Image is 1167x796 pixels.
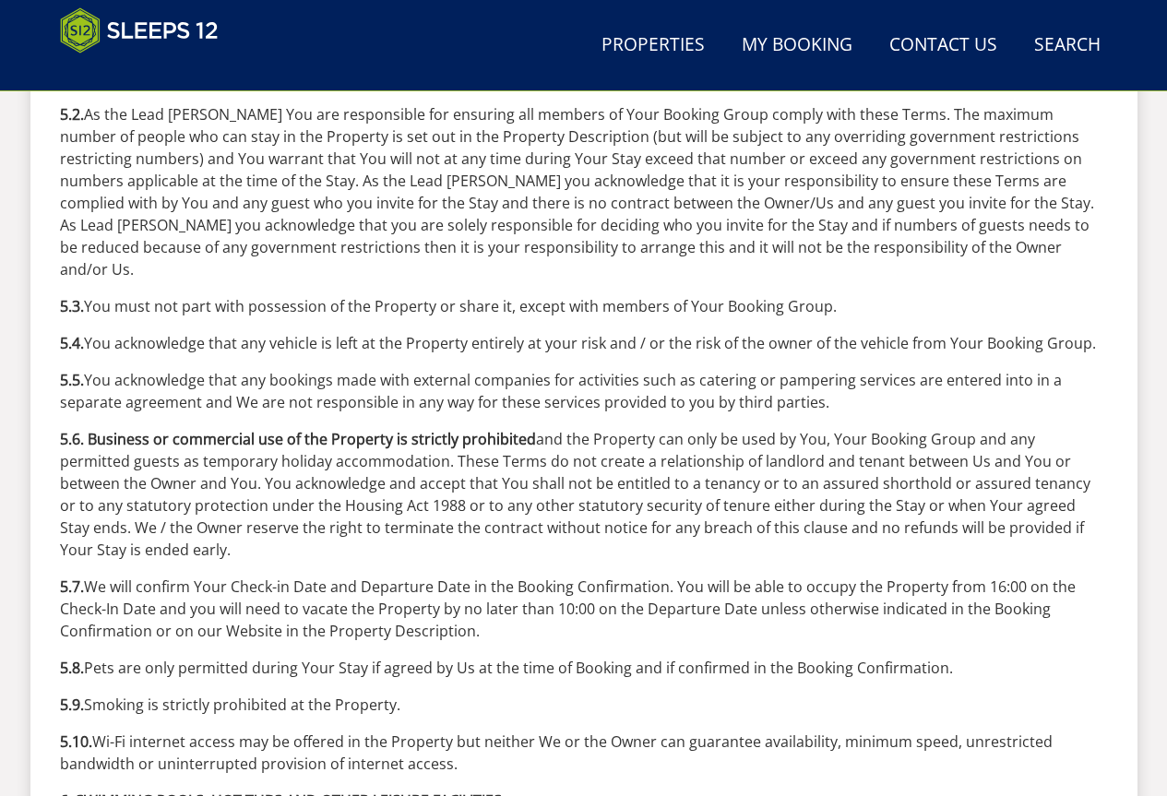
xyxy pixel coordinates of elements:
[60,332,1108,354] p: You acknowledge that any vehicle is left at the Property entirely at your risk and / or the risk ...
[594,25,712,66] a: Properties
[882,25,1005,66] a: Contact Us
[60,658,84,678] strong: 5.8.
[60,428,1108,561] p: and the Property can only be used by You, Your Booking Group and any permitted guests as temporar...
[734,25,860,66] a: My Booking
[60,296,84,316] strong: 5.3.
[60,370,84,390] strong: 5.5.
[60,576,84,597] strong: 5.7.
[51,65,244,80] iframe: Customer reviews powered by Trustpilot
[1027,25,1108,66] a: Search
[60,295,1108,317] p: You must not part with possession of the Property or share it, except with members of Your Bookin...
[60,104,84,125] strong: 5.2.
[60,103,1108,280] p: As the Lead [PERSON_NAME] You are responsible for ensuring all members of Your Booking Group comp...
[60,731,92,752] strong: 5.10.
[60,369,1108,413] p: You acknowledge that any bookings made with external companies for activities such as catering or...
[60,333,84,353] strong: 5.4.
[60,731,1108,775] p: Wi-Fi internet access may be offered in the Property but neither We or the Owner can guarantee av...
[60,576,1108,642] p: We will confirm Your Check-in Date and Departure Date in the Booking Confirmation. You will be ab...
[60,694,1108,716] p: Smoking is strictly prohibited at the Property.
[60,695,84,715] strong: 5.9.
[60,429,536,449] strong: 5.6. Business or commercial use of the Property is strictly prohibited
[60,7,219,53] img: Sleeps 12
[60,657,1108,679] p: Pets are only permitted during Your Stay if agreed by Us at the time of Booking and if confirmed ...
